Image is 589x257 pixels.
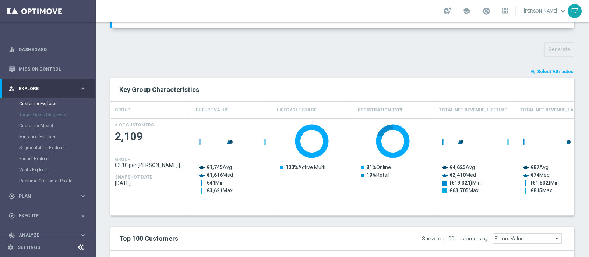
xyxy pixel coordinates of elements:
text: Max [530,188,552,193]
i: keyboard_arrow_right [80,193,87,200]
text: Med [449,172,476,178]
i: keyboard_arrow_right [80,212,87,219]
div: Dashboard [8,40,87,59]
button: Generate [544,42,574,57]
a: Mission Control [19,59,87,79]
tspan: €1,745 [207,164,223,170]
div: Target Group Discovery [19,109,95,120]
h4: Lifecycle Stage [277,104,317,117]
a: Segmentation Explorer [19,145,77,151]
span: Select Attributes [537,69,574,74]
i: track_changes [8,232,15,239]
i: keyboard_arrow_right [80,232,87,239]
text: Active Multi [285,164,325,170]
a: Migration Explorer [19,134,77,140]
div: Funnel Explorer [19,153,95,164]
tspan: €63,705 [449,188,469,193]
div: Customer Model [19,120,95,131]
tspan: 19% [366,172,376,178]
i: playlist_add_check [531,69,536,74]
tspan: €4,625 [449,164,466,170]
h2: Top 100 Customers [119,234,375,243]
a: Customer Explorer [19,101,77,107]
tspan: (€1,532) [530,180,550,186]
text: Avg [207,164,232,170]
div: Customer Explorer [19,98,95,109]
tspan: 81% [366,164,376,170]
a: [PERSON_NAME]keyboard_arrow_down [523,6,568,17]
text: Max [449,188,479,193]
tspan: €815 [530,188,542,193]
button: equalizer Dashboard [8,47,87,53]
div: Mission Control [8,59,87,79]
tspan: €74 [530,172,540,178]
tspan: €1,616 [207,172,223,178]
i: play_circle_outline [8,213,15,219]
text: Online [366,164,391,170]
span: Analyze [19,233,80,238]
tspan: €2,410 [449,172,466,178]
a: Funnel Explorer [19,156,77,162]
span: Execute [19,214,80,218]
span: Explore [19,86,80,91]
h4: Registration Type [358,104,403,117]
button: gps_fixed Plan keyboard_arrow_right [8,193,87,199]
h4: # OF CUSTOMERS [115,122,154,128]
span: 2,109 [115,129,187,144]
tspan: €87 [530,164,539,170]
div: Explore [8,85,80,92]
span: 2025-10-01 [115,180,187,186]
h2: Key Group Characteristics [119,85,565,94]
text: Max [207,188,233,193]
div: Plan [8,193,80,200]
div: track_changes Analyze keyboard_arrow_right [8,232,87,238]
div: Press SPACE to select this row. [110,118,191,208]
text: Med [207,172,233,178]
text: Min [207,180,224,186]
span: keyboard_arrow_down [559,7,567,15]
text: Avg [530,164,549,170]
text: Med [530,172,550,178]
i: person_search [8,85,15,92]
button: person_search Explore keyboard_arrow_right [8,86,87,92]
a: Dashboard [19,40,87,59]
i: settings [7,244,14,251]
tspan: €41 [207,180,215,186]
tspan: (€19,321) [449,180,472,186]
div: EZ [568,4,582,18]
a: Realtime Customer Profile [19,178,77,184]
span: school [462,7,470,15]
div: Realtime Customer Profile [19,175,95,186]
i: keyboard_arrow_right [80,85,87,92]
h4: SNAPSHOT DATE [115,175,152,180]
div: Segmentation Explorer [19,142,95,153]
a: Settings [18,245,40,250]
h4: Future Value [196,104,228,117]
text: Min [530,180,559,186]
h4: GROUP [115,104,130,117]
i: gps_fixed [8,193,15,200]
div: Analyze [8,232,80,239]
a: Visits Explorer [19,167,77,173]
h4: GROUP [115,157,130,162]
button: play_circle_outline Execute keyboard_arrow_right [8,213,87,219]
text: Avg [449,164,475,170]
div: Visits Explorer [19,164,95,175]
div: Show top 100 customers by [422,236,488,242]
h4: Total Net Revenue, Lifetime [439,104,507,117]
text: Min [449,180,481,186]
button: Mission Control [8,66,87,72]
tspan: 100% [285,164,298,170]
div: Execute [8,213,80,219]
span: Plan [19,194,80,199]
button: playlist_add_check Select Attributes [530,68,574,76]
a: Customer Model [19,123,77,129]
text: Retail [366,172,389,178]
tspan: €3,621 [207,188,223,193]
span: 03.10 per recupero consensi Multi Master Low 1st Lottery [115,162,187,168]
